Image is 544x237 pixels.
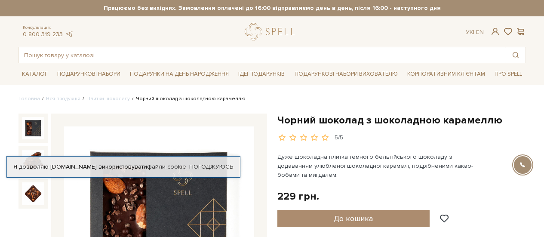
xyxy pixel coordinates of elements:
a: Погоджуюсь [189,163,233,171]
p: Дуже шоколадна плитка темного бельгійського шоколаду з додаванням улюбленої шоколадної карамелі, ... [277,152,479,179]
a: Про Spell [491,68,526,81]
div: Я дозволяю [DOMAIN_NAME] використовувати [7,163,240,171]
a: En [476,28,484,36]
a: logo [245,23,298,40]
img: Чорний шоколад з шоколадною карамеллю [22,117,44,139]
a: Подарунки на День народження [126,68,232,81]
img: Чорний шоколад з шоколадною карамеллю [22,182,44,205]
div: Ук [466,28,484,36]
span: | [473,28,474,36]
a: Корпоративним клієнтам [404,67,489,81]
h1: Чорний шоколад з шоколадною карамеллю [277,114,526,127]
a: файли cookie [147,163,186,170]
a: Головна [18,95,40,102]
span: Консультація: [23,25,74,31]
a: Вся продукція [46,95,80,102]
button: Пошук товару у каталозі [506,47,526,63]
li: Чорний шоколад з шоколадною карамеллю [130,95,246,103]
img: Чорний шоколад з шоколадною карамеллю [22,150,44,172]
div: 5/5 [335,134,343,142]
input: Пошук товару у каталозі [19,47,506,63]
a: Каталог [18,68,51,81]
a: Подарункові набори вихователю [291,67,401,81]
strong: Працюємо без вихідних. Замовлення оплачені до 16:00 відправляємо день в день, після 16:00 - насту... [18,4,526,12]
a: 0 800 319 233 [23,31,63,38]
span: До кошика [334,214,373,223]
div: 229 грн. [277,190,319,203]
button: До кошика [277,210,430,227]
a: Ідеї подарунків [235,68,288,81]
a: telegram [65,31,74,38]
a: Подарункові набори [54,68,124,81]
a: Плитки шоколаду [86,95,130,102]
